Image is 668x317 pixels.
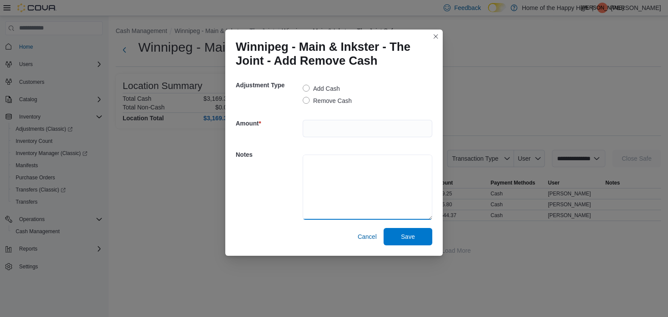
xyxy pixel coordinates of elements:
label: Add Cash [303,83,340,94]
h5: Notes [236,146,301,163]
h1: Winnipeg - Main & Inkster - The Joint - Add Remove Cash [236,40,425,68]
button: Cancel [354,228,380,245]
span: Cancel [357,232,377,241]
h5: Adjustment Type [236,76,301,94]
button: Save [384,228,432,245]
button: Closes this modal window [431,31,441,42]
h5: Amount [236,115,301,132]
span: Save [401,232,415,241]
label: Remove Cash [303,96,352,106]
